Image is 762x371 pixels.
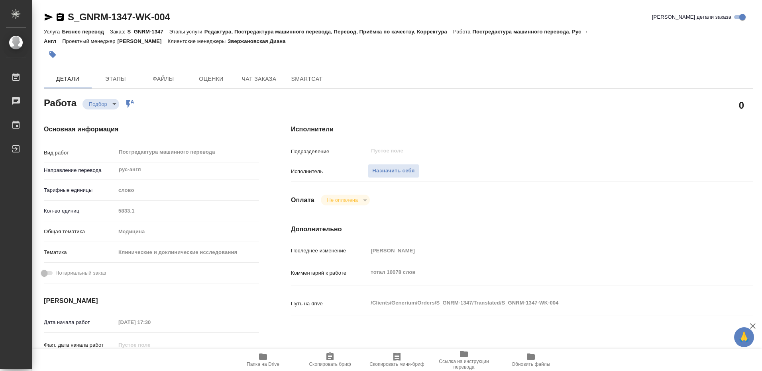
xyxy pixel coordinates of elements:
[247,361,279,367] span: Папка на Drive
[44,95,77,109] h2: Работа
[291,125,753,134] h4: Исполнители
[62,29,110,35] p: Бизнес перевод
[44,318,116,326] p: Дата начала работ
[288,74,326,84] span: SmartCat
[118,38,168,44] p: [PERSON_NAME]
[55,12,65,22] button: Скопировать ссылку
[44,12,53,22] button: Скопировать ссылку для ЯМессенджера
[321,195,370,205] div: Подбор
[291,148,368,156] p: Подразделение
[291,195,314,205] h4: Оплата
[169,29,204,35] p: Этапы услуги
[116,205,259,217] input: Пустое поле
[309,361,351,367] span: Скопировать бриф
[44,125,259,134] h4: Основная информация
[116,184,259,197] div: слово
[372,166,414,176] span: Назначить себя
[55,269,106,277] span: Нотариальный заказ
[369,361,424,367] span: Скопировать мини-бриф
[116,339,185,351] input: Пустое поле
[368,245,715,256] input: Пустое поле
[430,349,497,371] button: Ссылка на инструкции перевода
[291,168,368,176] p: Исполнитель
[116,246,259,259] div: Клинические и доклинические исследования
[228,38,291,44] p: Звержановская Диана
[497,349,564,371] button: Обновить файлы
[512,361,550,367] span: Обновить файлы
[44,29,62,35] p: Услуга
[144,74,183,84] span: Файлы
[737,329,751,346] span: 🙏
[325,197,360,203] button: Не оплачена
[127,29,169,35] p: S_GNRM-1347
[82,99,119,109] div: Подбор
[368,296,715,310] textarea: /Clients/Generium/Orders/S_GNRM-1347/Translated/S_GNRM-1347-WK-004
[453,29,473,35] p: Работа
[368,266,715,279] textarea: тотал 10078 слов
[739,98,744,112] h2: 0
[44,186,116,194] p: Тарифные единицы
[297,349,363,371] button: Скопировать бриф
[168,38,228,44] p: Клиентские менеджеры
[44,248,116,256] p: Тематика
[44,149,116,157] p: Вид работ
[240,74,278,84] span: Чат заказа
[435,359,493,370] span: Ссылка на инструкции перевода
[49,74,87,84] span: Детали
[44,46,61,63] button: Добавить тэг
[734,327,754,347] button: 🙏
[44,341,116,349] p: Факт. дата начала работ
[291,247,368,255] p: Последнее изменение
[230,349,297,371] button: Папка на Drive
[204,29,453,35] p: Редактура, Постредактура машинного перевода, Перевод, Приёмка по качеству, Корректура
[652,13,731,21] span: [PERSON_NAME] детали заказа
[370,146,696,156] input: Пустое поле
[44,207,116,215] p: Кол-во единиц
[291,300,368,308] p: Путь на drive
[363,349,430,371] button: Скопировать мини-бриф
[44,166,116,174] p: Направление перевода
[110,29,127,35] p: Заказ:
[291,269,368,277] p: Комментарий к работе
[368,164,419,178] button: Назначить себя
[86,101,110,107] button: Подбор
[62,38,117,44] p: Проектный менеджер
[192,74,230,84] span: Оценки
[96,74,135,84] span: Этапы
[116,316,185,328] input: Пустое поле
[68,12,170,22] a: S_GNRM-1347-WK-004
[291,225,753,234] h4: Дополнительно
[44,228,116,236] p: Общая тематика
[44,296,259,306] h4: [PERSON_NAME]
[116,225,259,238] div: Медицина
